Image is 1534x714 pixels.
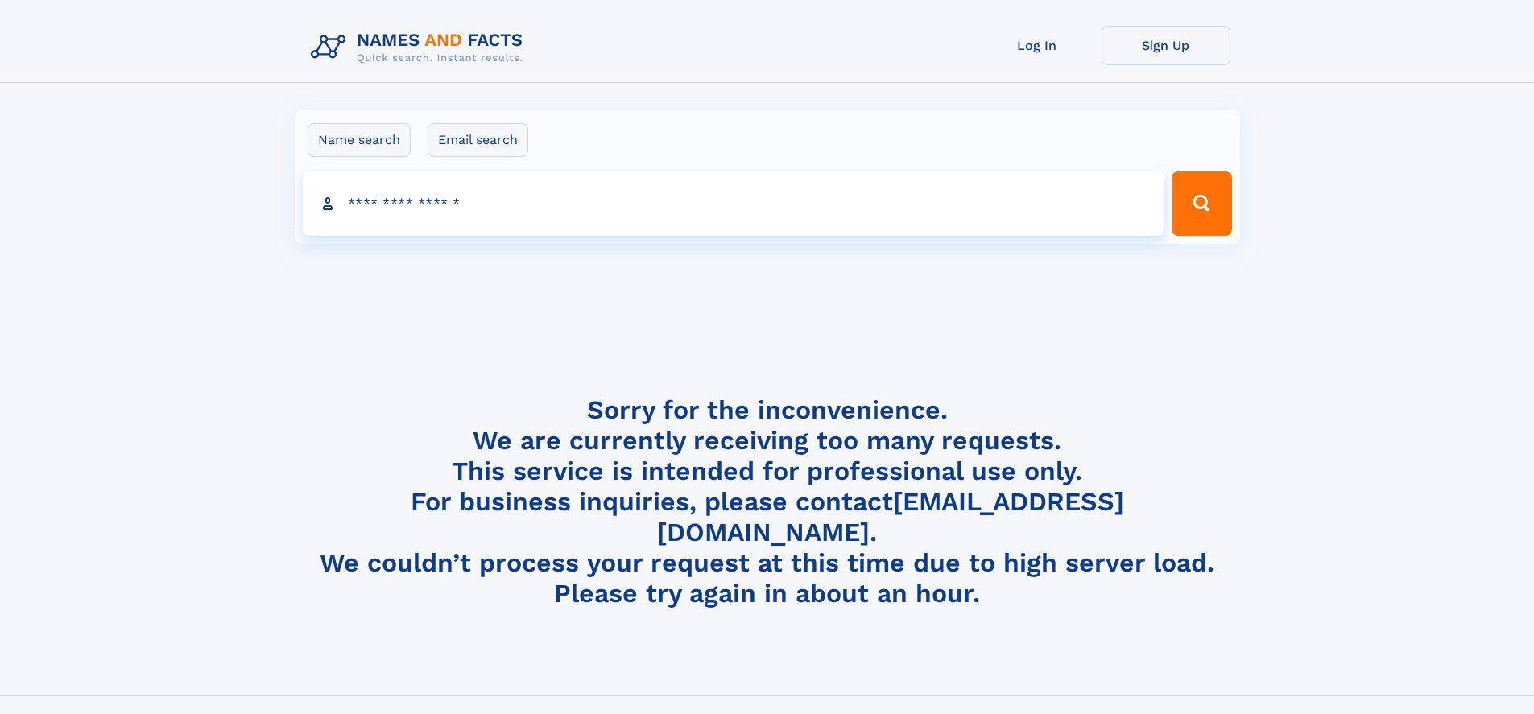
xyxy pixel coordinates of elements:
[1172,171,1231,236] button: Search Button
[304,26,536,69] img: Logo Names and Facts
[303,171,1165,236] input: search input
[973,26,1102,65] a: Log In
[428,123,528,157] label: Email search
[657,486,1124,547] a: [EMAIL_ADDRESS][DOMAIN_NAME]
[304,394,1230,609] h4: Sorry for the inconvenience. We are currently receiving too many requests. This service is intend...
[1102,26,1230,65] a: Sign Up
[308,123,411,157] label: Name search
